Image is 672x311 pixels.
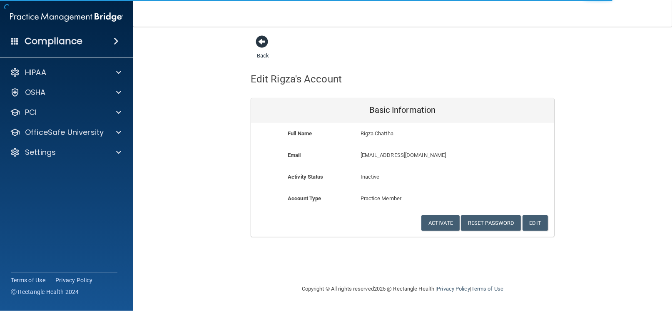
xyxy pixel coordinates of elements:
[288,130,312,137] b: Full Name
[288,195,321,202] b: Account Type
[25,127,104,137] p: OfficeSafe University
[10,127,121,137] a: OfficeSafe University
[10,67,121,77] a: HIPAA
[25,35,82,47] h4: Compliance
[11,276,45,284] a: Terms of Use
[25,87,46,97] p: OSHA
[437,286,470,292] a: Privacy Policy
[251,276,555,302] div: Copyright © All rights reserved 2025 @ Rectangle Health | |
[288,174,324,180] b: Activity Status
[25,67,46,77] p: HIPAA
[10,87,121,97] a: OSHA
[251,98,554,122] div: Basic Information
[288,152,301,158] b: Email
[361,194,445,204] p: Practice Member
[251,74,342,85] h4: Edit Rigza's Account
[361,172,445,182] p: Inactive
[25,147,56,157] p: Settings
[523,215,548,231] button: Edit
[361,129,493,139] p: Rigza Chattha
[257,42,269,59] a: Back
[11,288,79,296] span: Ⓒ Rectangle Health 2024
[471,286,503,292] a: Terms of Use
[421,215,460,231] button: Activate
[55,276,93,284] a: Privacy Policy
[461,215,521,231] button: Reset Password
[10,107,121,117] a: PCI
[10,147,121,157] a: Settings
[361,150,493,160] p: [EMAIL_ADDRESS][DOMAIN_NAME]
[10,9,123,25] img: PMB logo
[25,107,37,117] p: PCI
